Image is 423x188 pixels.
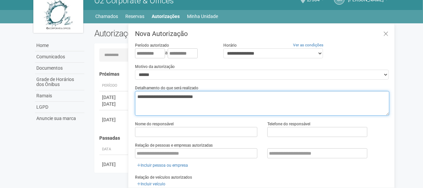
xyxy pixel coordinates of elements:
[135,42,169,48] label: Período autorizado
[152,12,180,21] a: Autorizações
[135,162,190,169] a: Incluir pessoa ou empresa
[99,80,129,91] th: Período
[96,12,118,21] a: Chamados
[267,121,310,127] label: Telefone do responsável
[99,136,385,141] h4: Passadas
[135,180,167,188] a: Incluir veículo
[135,174,192,180] label: Relação de veículos autorizados
[135,85,198,91] label: Detalhamento do que será realizado
[35,113,84,124] a: Anuncie sua marca
[135,30,389,37] h3: Nova Autorização
[135,142,213,148] label: Relação de pessoas e empresas autorizadas
[102,161,127,168] div: [DATE]
[135,64,175,70] label: Motivo da autorização
[102,94,127,101] div: [DATE]
[35,63,84,74] a: Documentos
[35,40,84,51] a: Home
[135,121,174,127] label: Nome do responsável
[135,48,213,58] div: a
[187,12,218,21] a: Minha Unidade
[126,12,145,21] a: Reservas
[35,90,84,102] a: Ramais
[35,51,84,63] a: Comunicados
[94,28,237,38] h2: Autorizações
[223,42,237,48] label: Horário
[102,116,127,123] div: [DATE]
[35,74,84,90] a: Grade de Horários dos Ônibus
[102,101,127,107] div: [DATE]
[99,72,385,77] h4: Próximas
[293,43,323,47] a: Ver as condições
[35,102,84,113] a: LGPD
[99,144,129,155] th: Data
